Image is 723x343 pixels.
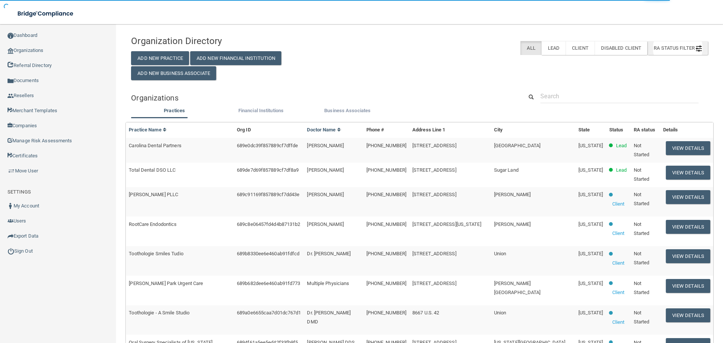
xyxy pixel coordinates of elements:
label: All [520,41,541,55]
span: Not Started [634,280,650,295]
span: Not Started [634,143,650,157]
img: icon-filter@2x.21656d0b.png [696,46,702,52]
button: View Details [666,220,710,234]
span: [PERSON_NAME] [307,143,343,148]
span: [US_STATE] [578,192,603,197]
span: Multiple Physicians [307,280,349,286]
span: [STREET_ADDRESS] [412,167,456,173]
button: Add New Practice [131,51,189,65]
span: [STREET_ADDRESS] [412,251,456,256]
img: ic_dashboard_dark.d01f4a41.png [8,33,14,39]
p: Lead [616,166,627,175]
span: RA Status Filter [654,45,702,51]
th: Status [606,122,631,138]
label: SETTINGS [8,188,31,197]
span: [US_STATE] [578,280,603,286]
span: [PHONE_NUMBER] [366,192,406,197]
a: Doctor Name [307,127,341,133]
span: [PERSON_NAME] PLLC [129,192,178,197]
span: [PERSON_NAME] [494,192,531,197]
th: Address Line 1 [409,122,491,138]
img: bridge_compliance_login_screen.278c3ca4.svg [11,6,81,21]
p: Client [612,288,625,297]
p: Client [612,229,625,238]
span: [PHONE_NUMBER] [366,251,406,256]
span: Financial Institutions [238,108,284,113]
button: View Details [666,249,710,263]
span: RootCare Endodontics [129,221,177,227]
label: Business Associates [308,106,387,115]
button: Add New Business Associate [131,66,216,80]
span: [PERSON_NAME][GEOGRAPHIC_DATA] [494,280,541,295]
h5: Organizations [131,94,512,102]
span: [US_STATE] [578,251,603,256]
span: Practices [164,108,185,113]
img: ic_user_dark.df1a06c3.png [8,203,14,209]
span: [PHONE_NUMBER] [366,167,406,173]
span: Toothologie Smiles Tudio [129,251,183,256]
label: Lead [541,41,566,55]
span: Business Associates [324,108,371,113]
span: [GEOGRAPHIC_DATA] [494,143,541,148]
img: icon-users.e205127d.png [8,218,14,224]
img: ic_power_dark.7ecde6b1.png [8,248,14,255]
span: [STREET_ADDRESS] [412,143,456,148]
img: briefcase.64adab9b.png [8,167,15,175]
h4: Organization Directory [131,36,316,46]
span: [PHONE_NUMBER] [366,221,406,227]
input: Search [540,89,699,103]
span: [PERSON_NAME] [307,192,343,197]
span: Not Started [634,221,650,236]
span: Not Started [634,192,650,206]
span: [US_STATE] [578,221,603,227]
span: [PERSON_NAME] [307,221,343,227]
li: Business Associate [304,106,391,117]
img: icon-documents.8dae5593.png [8,78,14,84]
th: Details [660,122,713,138]
th: Phone # [363,122,409,138]
th: RA status [631,122,660,138]
img: organization-icon.f8decf85.png [8,48,14,54]
span: 8667 U.S. 42 [412,310,439,316]
iframe: Drift Widget Chat Controller [593,290,714,320]
label: Client [566,41,595,55]
span: 689c91169f857889cf7dd43e [237,192,299,197]
label: Practices [135,106,214,115]
span: Dr. [PERSON_NAME] [307,251,351,256]
span: Dr. [PERSON_NAME] DMD [307,310,351,325]
button: View Details [666,279,710,293]
p: Lead [616,141,627,150]
th: City [491,122,575,138]
span: [US_STATE] [578,310,603,316]
span: [PHONE_NUMBER] [366,143,406,148]
button: View Details [666,166,710,180]
span: [STREET_ADDRESS] [412,192,456,197]
span: Carolina Dental Partners [129,143,181,148]
span: Total Dental DSO LLC [129,167,175,173]
span: [PHONE_NUMBER] [366,280,406,286]
span: 689b682dee6e460ab91fd773 [237,280,300,286]
th: State [575,122,606,138]
span: [PERSON_NAME] Park Urgent Care [129,280,203,286]
a: Practice Name [129,127,166,133]
span: 689a0e6655caa7d01dc767d1 [237,310,301,316]
th: Org ID [234,122,304,138]
label: Financial Institutions [221,106,300,115]
button: View Details [666,190,710,204]
span: 689de7d69f857889cf7df8a9 [237,167,299,173]
span: [STREET_ADDRESS] [412,280,456,286]
span: [US_STATE] [578,167,603,173]
span: [PERSON_NAME] [494,221,531,227]
span: Not Started [634,251,650,265]
img: ic_reseller.de258add.png [8,93,14,99]
span: Toothologie - A Smile Studio [129,310,189,316]
li: Financial Institutions [218,106,304,117]
img: icon-export.b9366987.png [8,233,14,239]
button: Add New Financial Institution [190,51,281,65]
button: View Details [666,141,710,155]
p: Client [612,318,625,327]
span: Union [494,310,506,316]
p: Client [612,200,625,209]
span: [STREET_ADDRESS][US_STATE] [412,221,481,227]
span: 689b8330ee6e460ab91fdfcd [237,251,299,256]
